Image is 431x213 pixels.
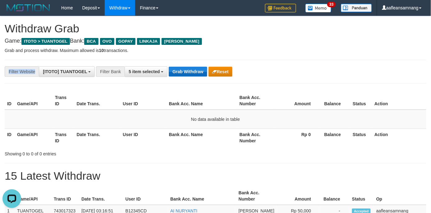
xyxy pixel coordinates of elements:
[96,66,125,77] div: Filter Bank
[129,69,160,74] span: 5 item selected
[99,48,104,53] strong: 10
[137,38,160,45] span: LINKAJA
[123,187,168,205] th: User ID
[320,92,351,110] th: Balance
[79,187,123,205] th: Date Trans.
[372,129,426,146] th: Action
[5,47,426,54] p: Grab and process withdraw. Maximum allowed is transactions.
[15,129,53,146] th: Game/API
[74,129,121,146] th: Date Trans.
[5,92,15,110] th: ID
[5,170,426,182] h1: 15 Latest Withdraw
[39,66,95,77] button: [ITOTO] TUANTOGEL
[327,2,336,7] span: 33
[43,69,87,74] span: [ITOTO] TUANTOGEL
[84,38,98,45] span: BCA
[372,92,426,110] th: Action
[100,38,114,45] span: OVO
[320,187,350,205] th: Balance
[15,187,51,205] th: Game/API
[51,187,79,205] th: Trans ID
[351,129,372,146] th: Status
[120,92,167,110] th: User ID
[5,38,426,44] h4: Game: Bank:
[275,92,320,110] th: Amount
[5,22,426,35] h1: Withdraw Grab
[169,67,207,77] button: Grab Withdraw
[168,187,236,205] th: Bank Acc. Name
[237,92,275,110] th: Bank Acc. Number
[74,92,121,110] th: Date Trans.
[125,66,167,77] button: 5 item selected
[5,148,175,157] div: Showing 0 to 0 of 0 entries
[162,38,202,45] span: [PERSON_NAME]
[116,38,135,45] span: GOPAY
[275,129,320,146] th: Rp 0
[5,110,426,129] td: No data available in table
[167,92,237,110] th: Bank Acc. Name
[305,4,332,12] img: Button%20Memo.svg
[5,129,15,146] th: ID
[167,129,237,146] th: Bank Acc. Name
[53,129,74,146] th: Trans ID
[2,2,21,21] button: Open LiveChat chat widget
[374,187,426,205] th: Op
[320,129,351,146] th: Balance
[277,187,320,205] th: Amount
[236,187,277,205] th: Bank Acc. Number
[15,92,53,110] th: Game/API
[237,129,275,146] th: Bank Acc. Number
[21,38,70,45] span: ITOTO > TUANTOGEL
[53,92,74,110] th: Trans ID
[5,66,39,77] div: Filter Website
[341,4,372,12] img: panduan.png
[209,67,232,77] button: Reset
[120,129,167,146] th: User ID
[5,3,52,12] img: MOTION_logo.png
[351,92,372,110] th: Status
[265,4,296,12] img: Feedback.jpg
[350,187,374,205] th: Status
